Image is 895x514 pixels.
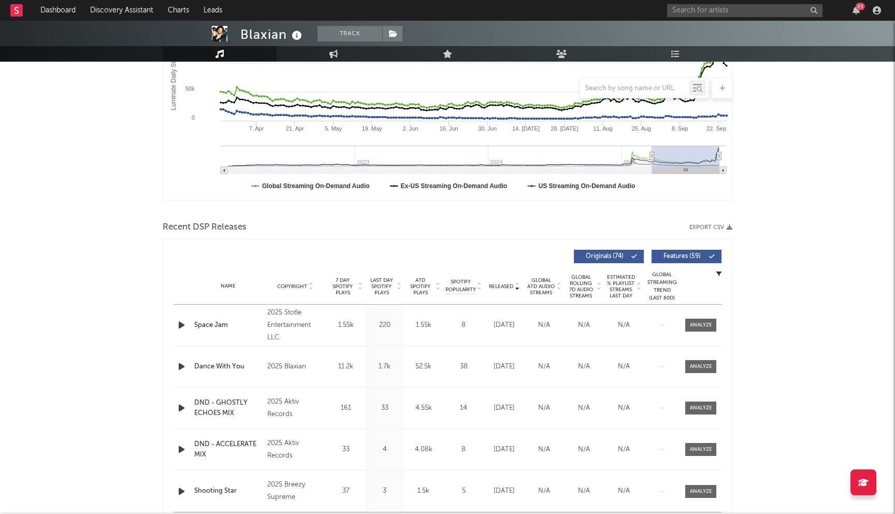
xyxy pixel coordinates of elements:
[407,277,434,296] span: ATD Spotify Plays
[487,403,522,413] div: [DATE]
[407,486,440,496] div: 1.5k
[277,283,307,290] span: Copyright
[407,445,440,455] div: 4.08k
[487,445,522,455] div: [DATE]
[856,3,865,10] div: 23
[368,486,401,496] div: 3
[194,439,262,460] a: DND - ACCELERATE MIX
[267,361,324,373] div: 2025 Blaxian
[527,445,561,455] div: N/A
[267,437,324,462] div: 2025 Aktiv Records
[574,250,644,263] button: Originals(74)
[607,362,641,372] div: N/A
[658,253,706,260] span: Features ( 59 )
[527,277,555,296] span: Global ATD Audio Streams
[329,320,363,331] div: 1.55k
[267,396,324,421] div: 2025 Aktiv Records
[551,125,578,132] text: 28. [DATE]
[445,320,482,331] div: 8
[445,403,482,413] div: 14
[527,403,561,413] div: N/A
[286,125,304,132] text: 21. Apr
[567,274,595,299] span: Global Rolling 7D Audio Streams
[440,125,458,132] text: 16. Jun
[581,253,628,260] span: Originals ( 74 )
[192,115,195,121] text: 0
[607,445,641,455] div: N/A
[445,362,482,372] div: 38
[853,6,860,15] button: 23
[567,486,601,496] div: N/A
[194,362,262,372] a: Dance With You
[163,221,247,234] span: Recent DSP Releases
[368,362,401,372] div: 1.7k
[478,125,497,132] text: 30. Jun
[329,362,363,372] div: 11.2k
[489,283,513,290] span: Released
[527,320,561,331] div: N/A
[402,125,418,132] text: 2. Jun
[607,320,641,331] div: N/A
[329,403,363,413] div: 161
[194,282,262,290] div: Name
[325,125,342,132] text: 5. May
[567,403,601,413] div: N/A
[317,26,382,41] button: Track
[593,125,612,132] text: 11. Aug
[194,486,262,496] a: Shooting Star
[706,125,726,132] text: 22. Sep
[487,486,522,496] div: [DATE]
[607,403,641,413] div: N/A
[249,125,264,132] text: 7. Apr
[632,125,651,132] text: 25. Aug
[362,125,382,132] text: 19. May
[445,486,482,496] div: 5
[240,26,305,43] div: Blaxian
[329,277,356,296] span: 7 Day Spotify Plays
[567,320,601,331] div: N/A
[646,271,677,302] div: Global Streaming Trend (Last 60D)
[401,182,508,190] text: Ex-US Streaming On-Demand Audio
[527,486,561,496] div: N/A
[368,320,401,331] div: 220
[368,277,395,296] span: Last Day Spotify Plays
[368,403,401,413] div: 33
[652,250,721,263] button: Features(59)
[607,486,641,496] div: N/A
[672,125,688,132] text: 8. Sep
[512,125,540,132] text: 14. [DATE]
[487,320,522,331] div: [DATE]
[368,445,401,455] div: 4
[567,362,601,372] div: N/A
[267,479,324,504] div: 2025 Breezy Supreme
[538,182,635,190] text: US Streaming On-Demand Audio
[267,307,324,344] div: 2025 Stotle Entertainment LLC.
[194,320,262,331] a: Space Jam
[667,4,822,17] input: Search for artists
[445,445,482,455] div: 8
[407,362,440,372] div: 52.5k
[262,182,370,190] text: Global Streaming On-Demand Audio
[689,224,732,231] button: Export CSV
[407,403,440,413] div: 4.55k
[407,320,440,331] div: 1.55k
[445,278,476,294] span: Spotify Popularity
[170,44,177,110] text: Luminate Daily Streams
[329,486,363,496] div: 37
[527,362,561,372] div: N/A
[329,445,363,455] div: 33
[607,274,635,299] span: Estimated % Playlist Streams Last Day
[567,445,601,455] div: N/A
[487,362,522,372] div: [DATE]
[194,398,262,418] a: DND - GHOSTLY ECHOES MIX
[580,84,689,93] input: Search by song name or URL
